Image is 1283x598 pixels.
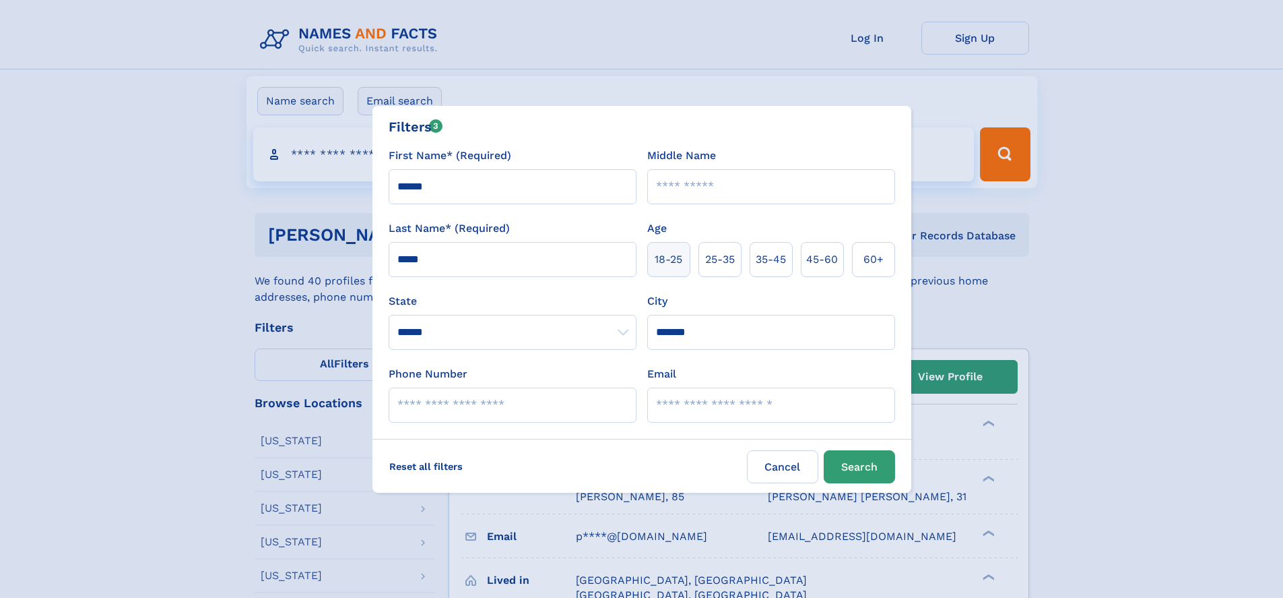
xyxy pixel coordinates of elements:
label: State [389,293,636,309]
label: City [647,293,667,309]
button: Search [824,450,895,483]
span: 60+ [863,251,884,268]
div: Filters [389,117,443,137]
label: Reset all filters [381,450,471,483]
span: 18‑25 [655,251,682,268]
label: Phone Number [389,366,467,382]
label: Email [647,366,676,382]
label: Last Name* (Required) [389,220,510,237]
span: 25‑35 [705,251,735,268]
span: 45‑60 [806,251,838,268]
span: 35‑45 [756,251,786,268]
label: Age [647,220,667,237]
label: First Name* (Required) [389,148,511,164]
label: Middle Name [647,148,716,164]
label: Cancel [747,450,818,483]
